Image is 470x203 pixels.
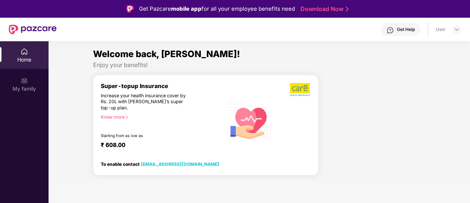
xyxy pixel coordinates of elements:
[436,27,446,32] div: User
[290,83,311,97] img: b5dec4f62d2307b9de63beb79f102df3.png
[346,5,349,13] img: Stroke
[93,61,426,69] div: Enjoy your benefits!
[101,133,192,139] div: Starting from as low as
[101,93,192,111] div: Increase your health insurance cover by Rs. 20L with [PERSON_NAME]’s super top-up plan.
[101,141,216,150] div: ₹ 608.00
[125,115,129,119] span: right
[171,5,202,12] strong: mobile app
[300,5,346,13] a: Download Now
[21,77,28,84] img: svg+xml;base64,PHN2ZyB3aWR0aD0iMjAiIGhlaWdodD0iMjAiIHZpZXdCb3g9IjAgMCAyMCAyMCIgZmlsbD0ibm9uZSIgeG...
[101,114,219,119] div: Know more
[101,161,219,167] div: To enable contact
[9,25,57,34] img: New Pazcare Logo
[141,161,219,167] a: [EMAIL_ADDRESS][DOMAIN_NAME]
[387,27,394,34] img: svg+xml;base64,PHN2ZyBpZD0iSGVscC0zMngzMiIgeG1sbnM9Imh0dHA6Ly93d3cudzMub3JnLzIwMDAvc3ZnIiB3aWR0aD...
[223,93,276,147] img: svg+xml;base64,PHN2ZyB4bWxucz0iaHR0cDovL3d3dy53My5vcmcvMjAwMC9zdmciIHhtbG5zOnhsaW5rPSJodHRwOi8vd3...
[397,27,415,32] div: Get Help
[454,27,460,32] img: svg+xml;base64,PHN2ZyBpZD0iRHJvcGRvd24tMzJ4MzIiIHhtbG5zPSJodHRwOi8vd3d3LnczLm9yZy8yMDAwL3N2ZyIgd2...
[21,48,28,55] img: svg+xml;base64,PHN2ZyBpZD0iSG9tZSIgeG1sbnM9Imh0dHA6Ly93d3cudzMub3JnLzIwMDAvc3ZnIiB3aWR0aD0iMjAiIG...
[101,83,223,90] div: Super-topup Insurance
[139,4,295,13] div: Get Pazcare for all your employee benefits need
[93,49,240,59] span: Welcome back, [PERSON_NAME]!
[127,5,134,13] img: Logo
